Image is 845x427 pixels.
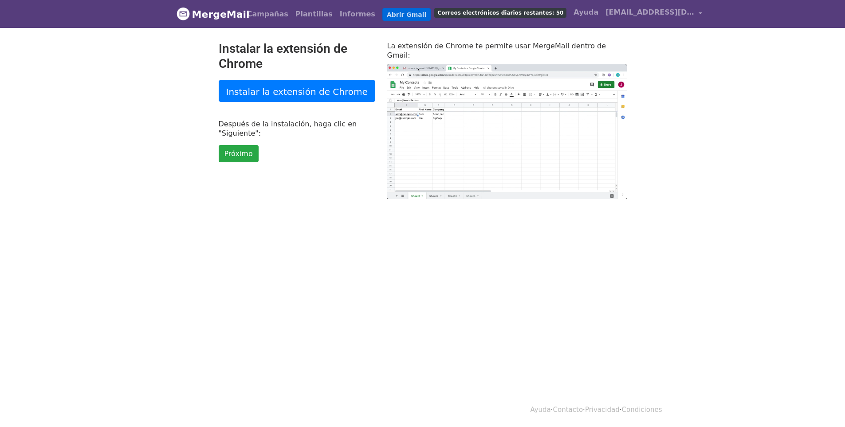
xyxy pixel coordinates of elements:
font: Plantillas [295,10,333,18]
font: · [551,406,553,414]
font: Instalar la extensión de Chrome [226,86,368,97]
font: Abrir Gmail [387,11,426,18]
a: Correos electrónicos diarios restantes: 50 [431,4,570,21]
font: Próximo [224,149,253,158]
font: Después de la instalación, haga clic en "Siguiente": [219,120,357,137]
font: La extensión de Chrome te permite usar MergeMail dentro de Gmail: [387,42,606,59]
a: Plantillas [292,5,336,23]
font: · [583,406,585,414]
font: Ayuda [574,8,598,16]
font: · [620,406,622,414]
a: Ayuda [570,4,602,21]
img: Logotipo de MergeMail [177,7,190,20]
font: Instalar la extensión de Chrome [219,41,347,71]
font: Informes [340,10,375,18]
a: Campañas [244,5,292,23]
font: Campañas [247,10,288,18]
a: Privacidad [585,406,620,414]
a: [EMAIL_ADDRESS][DOMAIN_NAME] [602,4,706,24]
a: Abrir Gmail [382,8,431,21]
a: Próximo [219,145,259,162]
a: MergeMail [177,5,236,24]
a: Informes [336,5,379,23]
a: Ayuda [530,406,550,414]
font: MergeMail [192,9,250,20]
a: Instalar la extensión de Chrome [219,80,375,102]
a: Condiciones [622,406,662,414]
a: Contacto [553,406,583,414]
font: Correos electrónicos diarios restantes: 50 [437,10,563,16]
font: [EMAIL_ADDRESS][DOMAIN_NAME] [605,8,744,16]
